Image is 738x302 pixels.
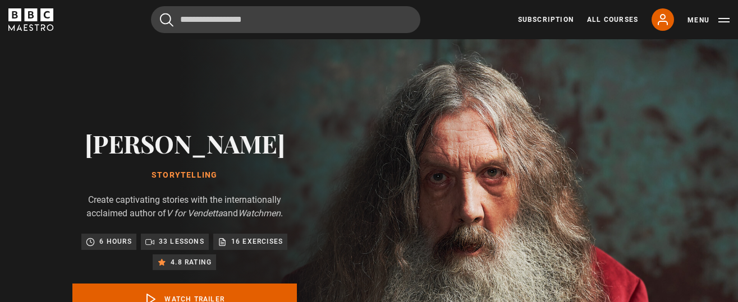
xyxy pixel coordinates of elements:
[587,15,638,25] a: All Courses
[518,15,574,25] a: Subscription
[231,236,283,247] p: 16 exercises
[72,171,297,180] h1: Storytelling
[160,13,173,27] button: Submit the search query
[151,6,420,33] input: Search
[159,236,204,247] p: 33 lessons
[238,208,281,219] i: Watchmen
[687,15,730,26] button: Toggle navigation
[72,129,297,157] h2: [PERSON_NAME]
[99,236,131,247] p: 6 hours
[166,208,223,219] i: V for Vendetta
[8,8,53,31] svg: BBC Maestro
[171,257,212,268] p: 4.8 rating
[72,193,297,220] p: Create captivating stories with the internationally acclaimed author of and .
